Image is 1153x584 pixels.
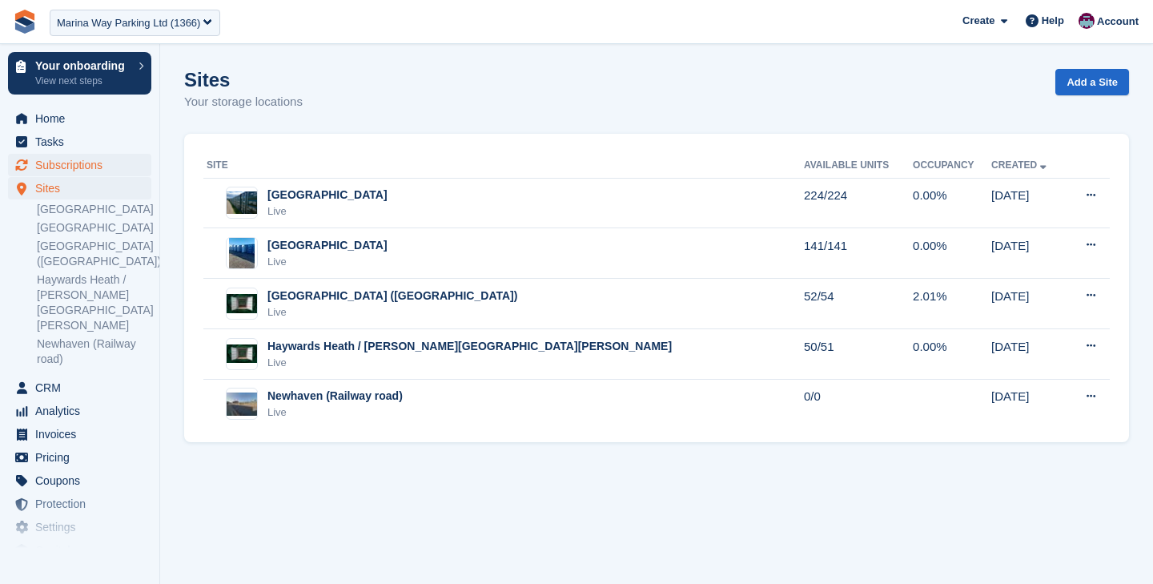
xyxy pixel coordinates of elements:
td: [DATE] [991,178,1067,228]
td: [DATE] [991,228,1067,279]
td: 0/0 [804,379,913,429]
a: menu [8,131,151,153]
div: [GEOGRAPHIC_DATA] [267,187,388,203]
span: Help [1042,13,1064,29]
div: Live [267,304,517,320]
span: Pricing [35,446,131,469]
a: Created [991,159,1050,171]
span: Tasks [35,131,131,153]
td: 52/54 [804,279,913,329]
th: Site [203,153,804,179]
p: View next steps [35,74,131,88]
img: Image of Haywards Heath / Burgess Hill site [227,344,257,364]
a: menu [8,377,151,399]
div: Newhaven (Railway road) [267,388,403,405]
span: Home [35,107,131,130]
span: Protection [35,493,131,515]
th: Available Units [804,153,913,179]
span: Sites [35,177,131,199]
td: 141/141 [804,228,913,279]
img: Image of Brighton site [227,191,257,215]
a: [GEOGRAPHIC_DATA] ([GEOGRAPHIC_DATA]) [37,239,151,269]
a: [GEOGRAPHIC_DATA] [37,202,151,217]
a: menu [8,107,151,130]
td: 0.00% [913,228,991,279]
a: menu [8,177,151,199]
a: Newhaven (Railway road) [37,336,151,367]
a: menu [8,400,151,422]
div: Live [267,203,388,220]
td: [DATE] [991,279,1067,329]
span: Settings [35,516,131,538]
p: Your storage locations [184,93,303,111]
td: 0.00% [913,178,991,228]
div: Live [267,355,672,371]
a: [GEOGRAPHIC_DATA] [37,220,151,236]
a: menu [8,539,151,562]
div: [GEOGRAPHIC_DATA] [267,237,388,254]
img: Brian Young [1079,13,1095,29]
div: Marina Way Parking Ltd (1366) [57,15,200,31]
th: Occupancy [913,153,991,179]
img: stora-icon-8386f47178a22dfd0bd8f6a31ec36ba5ce8667c1dd55bd0f319d3a0aa187defe.svg [13,10,37,34]
td: 224/224 [804,178,913,228]
span: CRM [35,377,131,399]
span: Invoices [35,423,131,445]
td: 50/51 [804,329,913,380]
td: [DATE] [991,329,1067,380]
a: menu [8,423,151,445]
span: Subscriptions [35,154,131,176]
a: menu [8,154,151,176]
img: Image of Peacehaven site [229,237,255,269]
td: [DATE] [991,379,1067,429]
p: Your onboarding [35,60,131,71]
span: Capital [35,539,131,562]
img: Image of Newhaven (Beach Road) site [227,294,257,313]
td: 0.00% [913,329,991,380]
a: menu [8,516,151,538]
td: 2.01% [913,279,991,329]
span: Account [1097,14,1139,30]
a: menu [8,469,151,492]
a: Your onboarding View next steps [8,52,151,95]
a: Add a Site [1055,69,1129,95]
div: Live [267,405,403,421]
a: menu [8,493,151,515]
div: [GEOGRAPHIC_DATA] ([GEOGRAPHIC_DATA]) [267,288,517,304]
span: Coupons [35,469,131,492]
h1: Sites [184,69,303,91]
a: menu [8,446,151,469]
a: Haywards Heath / [PERSON_NAME][GEOGRAPHIC_DATA][PERSON_NAME] [37,272,151,333]
span: Create [962,13,994,29]
span: Analytics [35,400,131,422]
div: Haywards Heath / [PERSON_NAME][GEOGRAPHIC_DATA][PERSON_NAME] [267,338,672,355]
img: Image of Newhaven (Railway road) site [227,393,257,416]
div: Live [267,254,388,270]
